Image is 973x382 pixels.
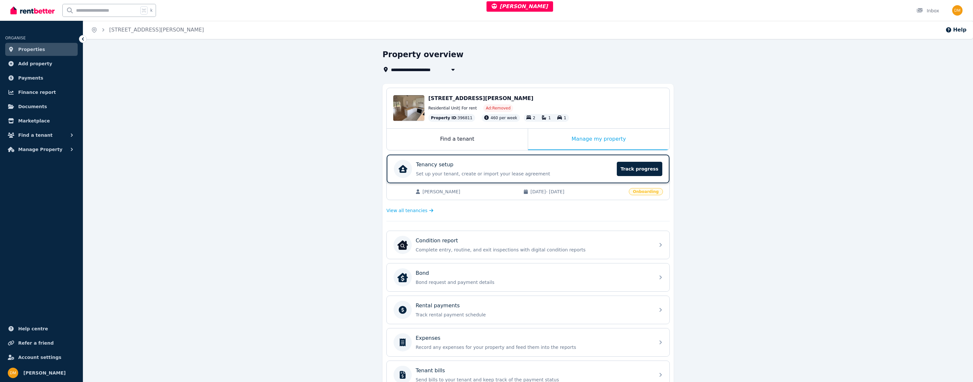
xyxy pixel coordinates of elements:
[428,106,477,111] span: Residential Unit | For rent
[150,8,152,13] span: k
[5,143,78,156] button: Manage Property
[386,207,427,214] span: View all tenancies
[492,3,548,9] span: [PERSON_NAME]
[18,74,43,82] span: Payments
[10,6,55,15] img: RentBetter
[5,337,78,350] a: Refer a friend
[387,263,669,291] a: BondBondBond request and payment details
[5,322,78,335] a: Help centre
[617,162,662,176] span: Track progress
[416,279,651,286] p: Bond request and payment details
[486,106,511,111] span: Ad: Removed
[386,207,434,214] a: View all tenancies
[416,334,440,342] p: Expenses
[428,114,475,122] div: : 396811
[548,116,551,120] span: 1
[5,129,78,142] button: Find a tenant
[416,312,651,318] p: Track rental payment schedule
[387,231,669,259] a: Condition reportCondition reportComplete entry, routine, and exit inspections with digital condit...
[952,5,963,16] img: Dan Milstein
[5,71,78,84] a: Payments
[387,296,669,324] a: Rental paymentsTrack rental payment schedule
[18,353,61,361] span: Account settings
[18,339,54,347] span: Refer a friend
[18,103,47,110] span: Documents
[416,367,445,375] p: Tenant bills
[416,247,651,253] p: Complete entry, routine, and exit inspections with digital condition reports
[18,88,56,96] span: Finance report
[5,57,78,70] a: Add property
[18,117,50,125] span: Marketplace
[5,36,26,40] span: ORGANISE
[397,240,408,250] img: Condition report
[491,116,517,120] span: 460 per week
[5,86,78,99] a: Finance report
[387,155,669,183] a: Tenancy setupSet up your tenant, create or import your lease agreementTrack progress
[23,369,66,377] span: [PERSON_NAME]
[416,269,429,277] p: Bond
[387,328,669,356] a: ExpensesRecord any expenses for your property and feed them into the reports
[383,49,463,60] h1: Property overview
[18,60,52,68] span: Add property
[629,188,663,195] span: Onboarding
[416,171,613,177] p: Set up your tenant, create or import your lease agreement
[422,188,517,195] span: [PERSON_NAME]
[109,27,204,33] a: [STREET_ADDRESS][PERSON_NAME]
[18,325,48,333] span: Help centre
[5,114,78,127] a: Marketplace
[83,21,212,39] nav: Breadcrumb
[533,116,536,120] span: 2
[416,161,453,169] p: Tenancy setup
[528,129,669,150] div: Manage my property
[416,237,458,245] p: Condition report
[916,7,939,14] div: Inbox
[428,95,533,101] span: [STREET_ADDRESS][PERSON_NAME]
[397,272,408,283] img: Bond
[945,26,967,34] button: Help
[5,351,78,364] a: Account settings
[5,100,78,113] a: Documents
[416,302,460,310] p: Rental payments
[5,43,78,56] a: Properties
[18,45,45,53] span: Properties
[18,146,62,153] span: Manage Property
[530,188,625,195] span: [DATE] - [DATE]
[431,115,456,121] span: Property ID
[564,116,566,120] span: 1
[416,344,651,350] p: Record any expenses for your property and feed them into the reports
[387,129,528,150] div: Find a tenant
[8,368,18,378] img: Dan Milstein
[18,131,53,139] span: Find a tenant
